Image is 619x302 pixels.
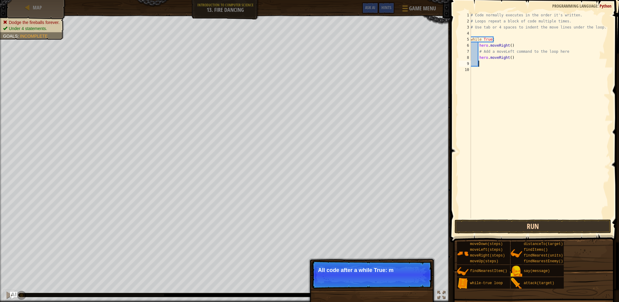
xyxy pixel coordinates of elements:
[524,281,554,285] span: attack(target)
[455,220,611,233] button: Run
[9,26,47,31] span: Under 4 statements.
[457,278,468,289] img: portrait.png
[524,248,548,252] span: findItems()
[511,278,522,289] img: portrait.png
[459,61,471,67] div: 9
[511,266,522,277] img: portrait.png
[511,248,522,259] img: portrait.png
[459,36,471,42] div: 5
[31,4,42,11] a: Map
[459,55,471,61] div: 8
[459,67,471,73] div: 10
[524,269,550,273] span: say(message)
[457,266,468,277] img: portrait.png
[381,5,391,10] span: Hints
[318,267,426,273] p: All code after a while True: m
[397,2,440,17] button: Game Menu
[33,4,42,11] span: Map
[524,253,563,258] span: findNearest(units)
[470,253,505,258] span: moveRight(steps)
[524,242,563,246] span: distanceTo(target)
[10,292,17,299] button: Ask AI
[459,49,471,55] div: 7
[600,3,611,9] span: Python
[3,34,18,39] span: Goals
[459,24,471,30] div: 3
[409,5,436,12] span: Game Menu
[3,25,59,32] li: Under 4 statements.
[20,34,48,39] span: Incomplete
[459,42,471,49] div: 6
[362,2,378,14] button: Ask AI
[9,20,59,25] span: Dodge the fireballs forever.
[524,259,563,263] span: findNearestEnemy()
[459,18,471,24] div: 2
[459,12,471,18] div: 1
[470,259,499,263] span: moveUp(steps)
[552,3,597,9] span: Programming language
[3,19,59,25] li: Dodge the fireballs forever.
[18,34,20,39] span: :
[470,269,507,273] span: findNearestItem()
[457,248,468,259] img: portrait.png
[470,248,503,252] span: moveLeft(steps)
[470,242,503,246] span: moveDown(steps)
[470,281,503,285] span: while-true loop
[459,30,471,36] div: 4
[597,3,600,9] span: :
[365,5,375,10] span: Ask AI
